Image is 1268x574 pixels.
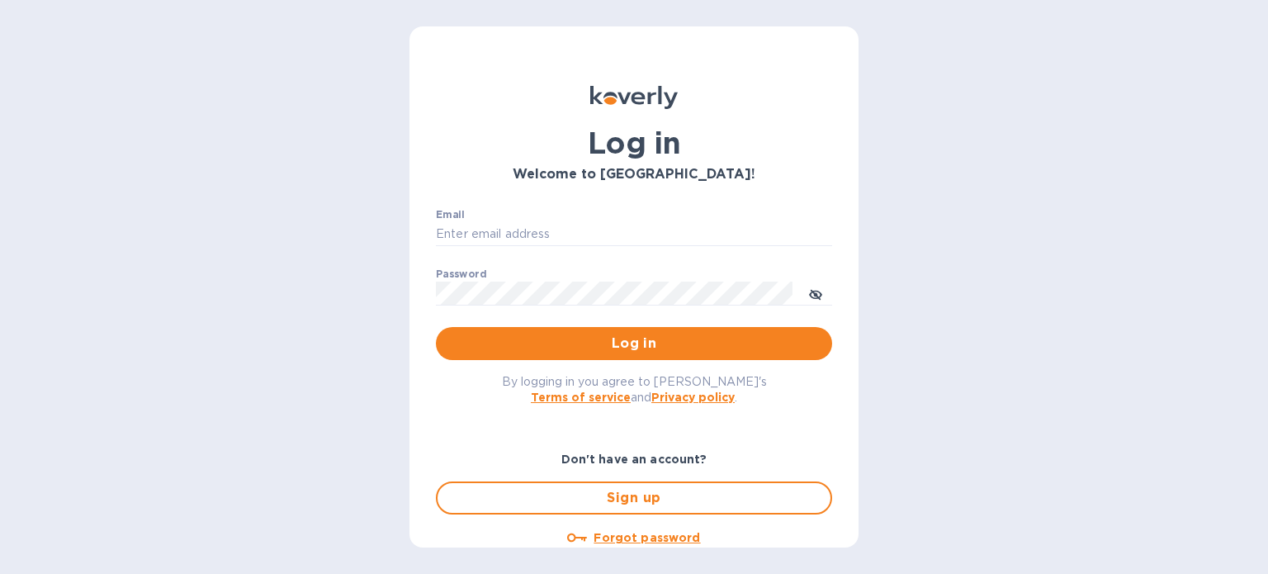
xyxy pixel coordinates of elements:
[449,334,819,353] span: Log in
[531,391,631,404] a: Terms of service
[436,327,832,360] button: Log in
[590,86,678,109] img: Koverly
[561,453,707,466] b: Don't have an account?
[651,391,735,404] a: Privacy policy
[436,126,832,160] h1: Log in
[451,488,817,508] span: Sign up
[436,222,832,247] input: Enter email address
[502,375,767,404] span: By logging in you agree to [PERSON_NAME]'s and .
[436,269,486,279] label: Password
[436,167,832,183] h3: Welcome to [GEOGRAPHIC_DATA]!
[436,210,465,220] label: Email
[436,481,832,515] button: Sign up
[594,531,700,544] u: Forgot password
[799,277,832,310] button: toggle password visibility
